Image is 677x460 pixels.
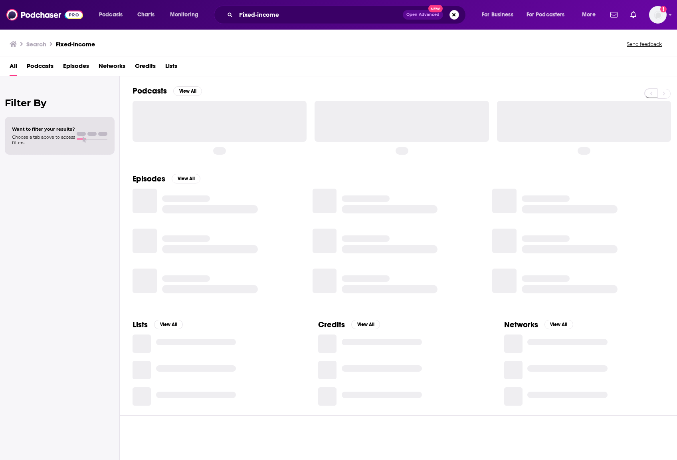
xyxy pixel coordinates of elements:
button: View All [544,320,573,329]
h3: Fixed-income [56,40,95,48]
span: Choose a tab above to access filters. [12,134,75,145]
svg: Add a profile image [660,6,667,12]
button: Open AdvancedNew [403,10,443,20]
a: NetworksView All [504,320,573,330]
div: Search podcasts, credits, & more... [222,6,473,24]
span: Open Advanced [406,13,439,17]
button: View All [172,174,200,183]
a: Episodes [63,60,89,76]
h2: Podcasts [133,86,167,96]
h2: Credits [318,320,345,330]
h2: Lists [133,320,148,330]
button: open menu [93,8,133,21]
span: Want to filter your results? [12,126,75,132]
a: Show notifications dropdown [627,8,639,22]
button: View All [351,320,380,329]
a: Networks [99,60,125,76]
a: ListsView All [133,320,183,330]
h2: Networks [504,320,538,330]
input: Search podcasts, credits, & more... [236,8,403,21]
a: All [10,60,17,76]
button: open menu [476,8,523,21]
button: open menu [576,8,606,21]
a: EpisodesView All [133,174,200,184]
button: Send feedback [624,41,664,48]
button: View All [173,86,202,96]
span: More [582,9,596,20]
h2: Filter By [5,97,115,109]
a: CreditsView All [318,320,380,330]
a: Show notifications dropdown [607,8,621,22]
a: Podcasts [27,60,53,76]
span: Podcasts [99,9,123,20]
span: For Podcasters [527,9,565,20]
h2: Episodes [133,174,165,184]
a: PodcastsView All [133,86,202,96]
span: For Business [482,9,513,20]
button: View All [154,320,183,329]
button: open menu [521,8,576,21]
span: Monitoring [170,9,198,20]
a: Credits [135,60,156,76]
a: Charts [132,8,159,21]
a: Lists [165,60,177,76]
button: Show profile menu [649,6,667,24]
img: Podchaser - Follow, Share and Rate Podcasts [6,7,83,22]
span: New [428,5,443,12]
span: Logged in as HaileeShanahan [649,6,667,24]
img: User Profile [649,6,667,24]
span: Charts [137,9,154,20]
h3: Search [26,40,46,48]
button: open menu [164,8,209,21]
